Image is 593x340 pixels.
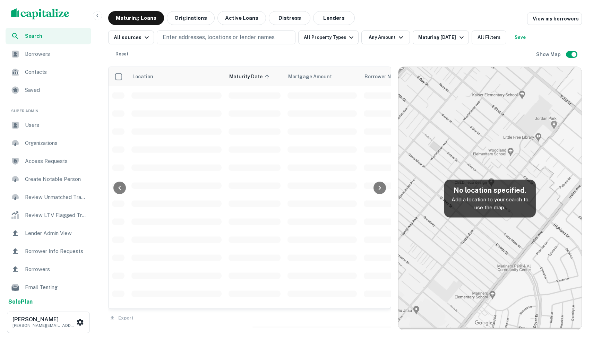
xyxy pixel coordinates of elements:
th: Maturity Date [225,67,284,86]
a: Search [6,28,91,44]
a: Contacts [6,64,91,80]
a: SoloPlan [8,298,33,306]
h6: Show Map [536,51,562,58]
a: Review LTV Flagged Transactions [6,207,91,224]
a: Borrower Info Requests [6,243,91,260]
a: Borrowers [6,261,91,278]
a: Organizations [6,135,91,151]
span: Review LTV Flagged Transactions [25,211,87,219]
span: Borrowers [25,50,87,58]
button: All sources [108,30,154,44]
th: Mortgage Amount [284,67,360,86]
a: View my borrowers [527,12,582,25]
img: capitalize-logo.png [11,8,69,19]
a: Review Unmatched Transactions [6,189,91,206]
th: Location [128,67,225,86]
a: Saved [6,82,91,98]
strong: Solo Plan [8,298,33,305]
button: All Property Types [298,30,359,44]
div: All sources [114,33,151,42]
p: [PERSON_NAME][EMAIL_ADDRESS][PERSON_NAME][DOMAIN_NAME] [12,322,75,329]
h6: [PERSON_NAME] [12,317,75,322]
button: All Filters [472,30,506,44]
button: Enter addresses, locations or lender names [157,30,295,44]
img: map-placeholder.webp [398,67,582,330]
span: Saved [25,86,87,94]
button: Active Loans [217,11,266,25]
button: Maturing Loans [108,11,164,25]
button: Any Amount [361,30,410,44]
h5: No location specified. [450,185,530,195]
li: Super Admin [6,100,91,117]
span: Create Notable Person [25,175,87,183]
div: Maturing [DATE] [418,33,465,42]
a: Borrowers [6,46,91,62]
span: Users [25,121,87,129]
span: Mortgage Amount [288,72,341,81]
p: Enter addresses, locations or lender names [163,33,275,42]
span: Borrowers [25,265,87,273]
button: Lenders [313,11,355,25]
button: Distress [269,11,310,25]
span: Borrower Info Requests [25,247,87,255]
span: Review Unmatched Transactions [25,193,87,201]
button: [PERSON_NAME][PERSON_NAME][EMAIL_ADDRESS][PERSON_NAME][DOMAIN_NAME] [7,312,90,333]
span: Contacts [25,68,87,76]
button: Reset [111,47,133,61]
span: Access Requests [25,157,87,165]
p: Add a location to your search to use the map. [450,195,530,212]
span: Organizations [25,139,87,147]
span: Maturity Date [229,72,272,81]
span: Lender Admin View [25,229,87,237]
span: Location [132,72,153,81]
a: Create Notable Person [6,171,91,188]
a: Lender Admin View [6,225,91,242]
iframe: Chat Widget [558,285,593,318]
a: Users [6,117,91,133]
span: Search [25,32,87,40]
button: Maturing [DATE] [413,30,469,44]
a: Email Testing [6,279,91,296]
button: Save your search to get updates of matches that match your search criteria. [509,30,531,44]
th: Borrower Name [360,67,437,86]
span: Borrower Name [364,72,401,81]
a: Access Requests [6,153,91,169]
span: Email Testing [25,283,87,291]
button: Originations [167,11,215,25]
